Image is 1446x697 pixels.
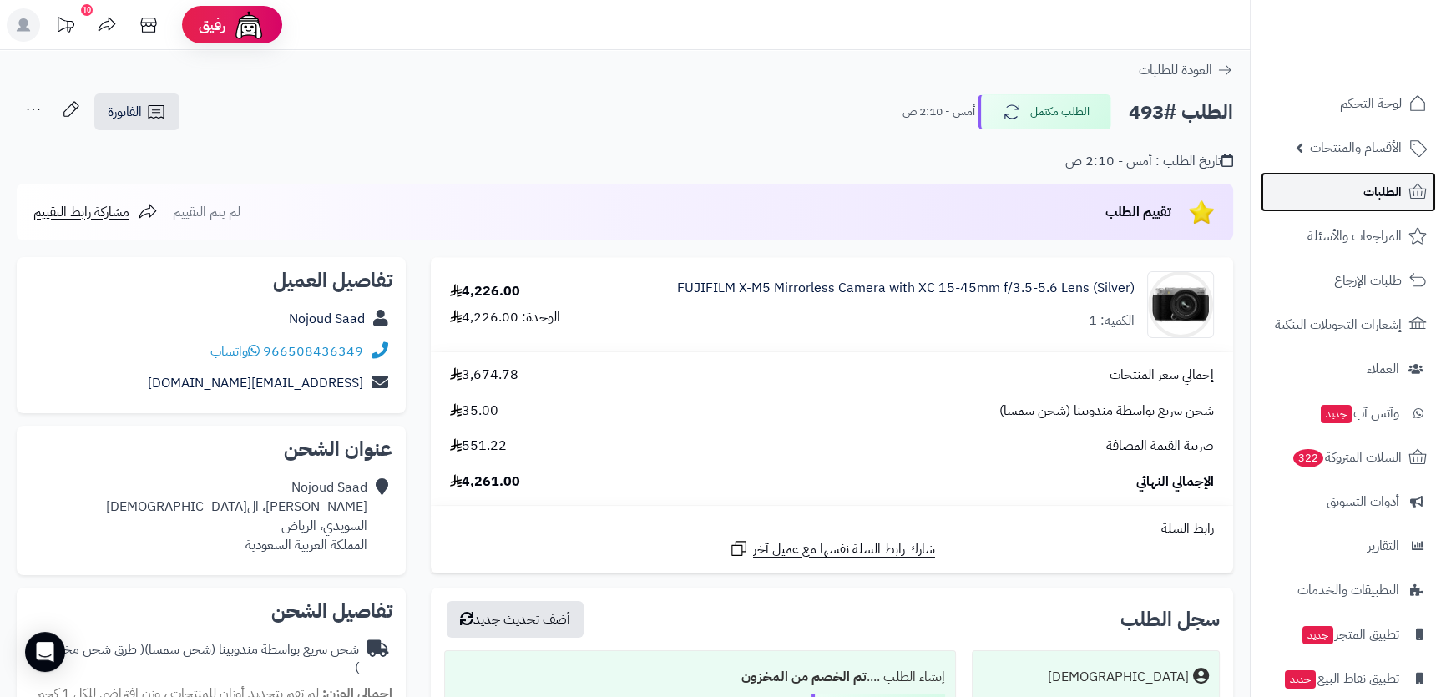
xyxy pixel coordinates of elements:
span: الأقسام والمنتجات [1310,136,1402,159]
a: التطبيقات والخدمات [1261,570,1436,610]
img: logo-2.png [1332,42,1430,77]
h2: عنوان الشحن [30,439,392,459]
a: التقارير [1261,526,1436,566]
span: رفيق [199,15,225,35]
div: الوحدة: 4,226.00 [450,308,560,327]
a: إشعارات التحويلات البنكية [1261,305,1436,345]
span: أدوات التسويق [1327,490,1399,513]
a: الطلبات [1261,172,1436,212]
a: أدوات التسويق [1261,482,1436,522]
h2: تفاصيل الشحن [30,601,392,621]
span: الإجمالي النهائي [1136,472,1214,492]
img: 1732790138-1-90x90.jpg [1148,271,1213,338]
div: الكمية: 1 [1089,311,1135,331]
div: [DEMOGRAPHIC_DATA] [1048,668,1189,687]
span: التقارير [1368,534,1399,558]
span: جديد [1302,626,1333,644]
span: تطبيق نقاط البيع [1283,667,1399,690]
div: Nojoud Saad [PERSON_NAME]، ال[DEMOGRAPHIC_DATA] السويدي، الرياض المملكة العربية السعودية [106,478,367,554]
span: ( طرق شحن مخصصة ) [33,639,359,679]
div: رابط السلة [437,519,1226,538]
span: التطبيقات والخدمات [1297,578,1399,602]
span: المراجعات والأسئلة [1307,225,1402,248]
div: 4,226.00 [450,282,520,301]
a: FUJIFILM X-M5 Mirrorless Camera with XC 15-45mm f/3.5-5.6 Lens (Silver) [677,279,1135,298]
span: ضريبة القيمة المضافة [1106,437,1214,456]
a: شارك رابط السلة نفسها مع عميل آخر [729,538,935,559]
span: تقييم الطلب [1105,202,1171,222]
a: تحديثات المنصة [44,8,86,46]
span: الطلبات [1363,180,1402,204]
span: شارك رابط السلة نفسها مع عميل آخر [753,540,935,559]
button: الطلب مكتمل [978,94,1111,129]
span: طلبات الإرجاع [1334,269,1402,292]
span: العودة للطلبات [1139,60,1212,80]
a: وآتس آبجديد [1261,393,1436,433]
span: السلات المتروكة [1292,446,1402,469]
a: تطبيق المتجرجديد [1261,614,1436,654]
div: Open Intercom Messenger [25,632,65,672]
div: 10 [81,4,93,16]
span: 322 [1293,449,1323,467]
span: 3,674.78 [450,366,518,385]
div: تاريخ الطلب : أمس - 2:10 ص [1065,152,1233,171]
span: 551.22 [450,437,507,456]
span: مشاركة رابط التقييم [33,202,129,222]
div: شحن سريع بواسطة مندوبينا (شحن سمسا) [30,640,359,679]
h3: سجل الطلب [1120,609,1220,629]
div: إنشاء الطلب .... [455,661,945,694]
h2: تفاصيل العميل [30,270,392,290]
button: أضف تحديث جديد [447,601,584,638]
span: شحن سريع بواسطة مندوبينا (شحن سمسا) [999,402,1214,421]
a: المراجعات والأسئلة [1261,216,1436,256]
a: [EMAIL_ADDRESS][DOMAIN_NAME] [148,373,363,393]
a: مشاركة رابط التقييم [33,202,158,222]
span: لم يتم التقييم [173,202,240,222]
span: لوحة التحكم [1340,92,1402,115]
img: ai-face.png [232,8,265,42]
span: 4,261.00 [450,472,520,492]
a: واتساب [210,341,260,361]
a: Nojoud Saad [289,309,365,329]
span: إجمالي سعر المنتجات [1110,366,1214,385]
a: طلبات الإرجاع [1261,260,1436,301]
span: تطبيق المتجر [1301,623,1399,646]
a: 966508436349 [263,341,363,361]
a: السلات المتروكة322 [1261,437,1436,477]
span: وآتس آب [1319,402,1399,425]
a: لوحة التحكم [1261,83,1436,124]
span: جديد [1321,405,1352,423]
b: تم الخصم من المخزون [741,667,867,687]
a: العودة للطلبات [1139,60,1233,80]
span: 35.00 [450,402,498,421]
span: الفاتورة [108,102,142,122]
span: العملاء [1367,357,1399,381]
span: إشعارات التحويلات البنكية [1275,313,1402,336]
span: جديد [1285,670,1316,689]
small: أمس - 2:10 ص [902,104,975,120]
a: العملاء [1261,349,1436,389]
h2: الطلب #493 [1129,95,1233,129]
a: الفاتورة [94,93,179,130]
